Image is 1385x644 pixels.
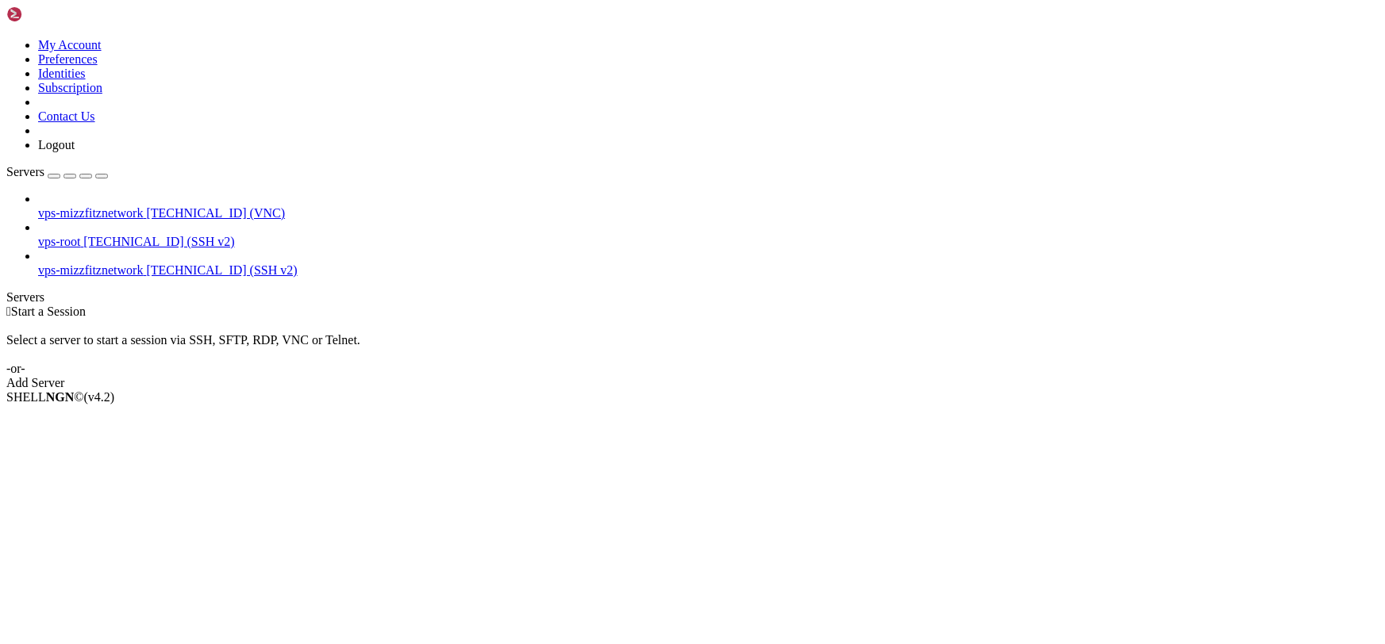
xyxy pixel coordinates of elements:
span: vps-mizzfitznetwork [38,263,143,277]
span: 4.2.0 [84,390,115,404]
li: vps-mizzfitznetwork [TECHNICAL_ID] (SSH v2) [38,249,1379,278]
span: Servers [6,165,44,178]
a: Logout [38,138,75,151]
li: vps-mizzfitznetwork [TECHNICAL_ID] (VNC) [38,192,1379,220]
b: NGN [46,390,75,404]
a: vps-root [TECHNICAL_ID] (SSH v2) [38,235,1379,249]
span: [TECHNICAL_ID] (SSH v2) [146,263,297,277]
span: [TECHNICAL_ID] (VNC) [146,206,285,220]
div: Servers [6,290,1379,305]
span: Start a Session [11,305,86,318]
div: Select a server to start a session via SSH, SFTP, RDP, VNC or Telnet. -or- [6,319,1379,376]
span: vps-mizzfitznetwork [38,206,143,220]
a: vps-mizzfitznetwork [TECHNICAL_ID] (VNC) [38,206,1379,220]
span: SHELL © [6,390,114,404]
a: Subscription [38,81,102,94]
a: Contact Us [38,109,95,123]
img: Shellngn [6,6,98,22]
span: [TECHNICAL_ID] (SSH v2) [83,235,234,248]
a: Preferences [38,52,98,66]
span:  [6,305,11,318]
li: vps-root [TECHNICAL_ID] (SSH v2) [38,220,1379,249]
span: vps-root [38,235,80,248]
div: Add Server [6,376,1379,390]
a: My Account [38,38,102,52]
a: vps-mizzfitznetwork [TECHNICAL_ID] (SSH v2) [38,263,1379,278]
a: Identities [38,67,86,80]
a: Servers [6,165,108,178]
